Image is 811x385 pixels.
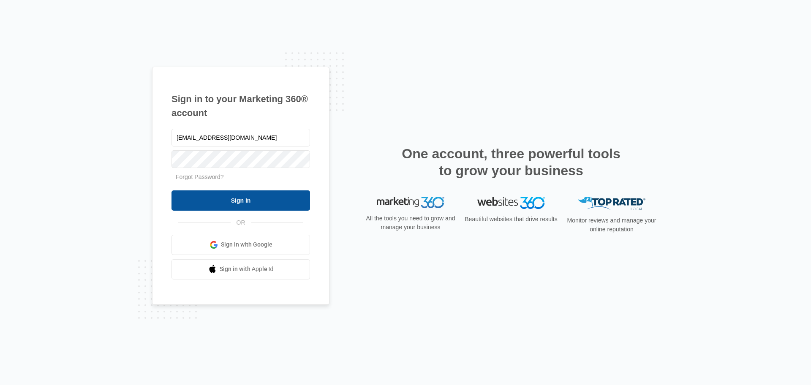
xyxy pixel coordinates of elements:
p: Monitor reviews and manage your online reputation [564,216,659,234]
a: Sign in with Apple Id [171,259,310,279]
input: Email [171,129,310,146]
input: Sign In [171,190,310,211]
a: Sign in with Google [171,235,310,255]
h2: One account, three powerful tools to grow your business [399,145,623,179]
p: All the tools you need to grow and manage your business [363,214,458,232]
a: Forgot Password? [176,174,224,180]
span: Sign in with Apple Id [220,265,274,274]
img: Websites 360 [477,197,545,209]
span: OR [231,218,251,227]
span: Sign in with Google [221,240,272,249]
h1: Sign in to your Marketing 360® account [171,92,310,120]
img: Top Rated Local [578,197,645,211]
p: Beautiful websites that drive results [464,215,558,224]
img: Marketing 360 [377,197,444,209]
